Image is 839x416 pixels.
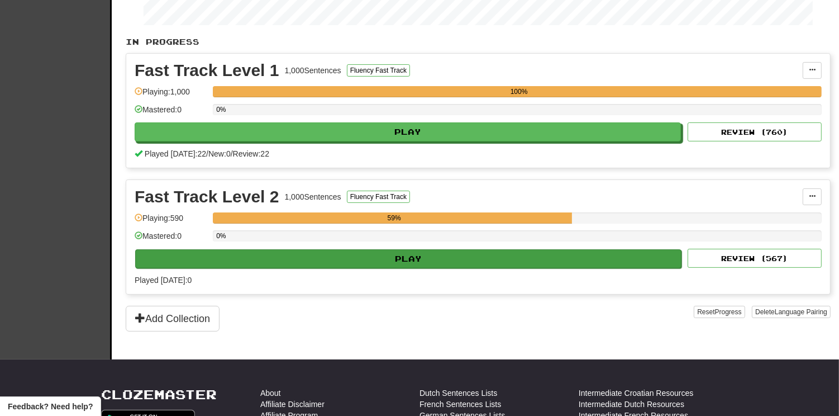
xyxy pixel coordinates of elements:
button: DeleteLanguage Pairing [752,306,831,318]
button: ResetProgress [694,306,745,318]
a: About [260,387,281,399]
div: Playing: 590 [135,212,207,231]
span: Progress [715,308,742,316]
div: Fast Track Level 1 [135,62,279,79]
button: Play [135,249,681,268]
div: 1,000 Sentences [285,191,341,202]
span: Played [DATE]: 22 [145,149,206,158]
button: Fluency Fast Track [347,64,410,77]
span: Language Pairing [775,308,827,316]
div: 59% [216,212,572,224]
a: Dutch Sentences Lists [419,387,497,399]
span: / [231,149,233,158]
button: Fluency Fast Track [347,191,410,203]
button: Review (567) [688,249,822,268]
div: 100% [216,86,822,97]
p: In Progress [126,36,831,48]
div: 1,000 Sentences [285,65,341,76]
a: Intermediate Dutch Resources [579,399,684,410]
span: Review: 22 [233,149,269,158]
span: Played [DATE]: 0 [135,276,192,285]
span: / [206,149,208,158]
div: Mastered: 0 [135,104,207,122]
button: Review (760) [688,122,822,141]
span: New: 0 [208,149,231,158]
button: Add Collection [126,306,220,332]
div: Fast Track Level 2 [135,188,279,205]
a: Clozemaster [101,387,217,401]
button: Play [135,122,681,141]
div: Mastered: 0 [135,230,207,249]
a: Affiliate Disclaimer [260,399,325,410]
a: French Sentences Lists [419,399,501,410]
a: Intermediate Croatian Resources [579,387,693,399]
div: Playing: 1,000 [135,86,207,105]
span: Open feedback widget [8,401,93,412]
